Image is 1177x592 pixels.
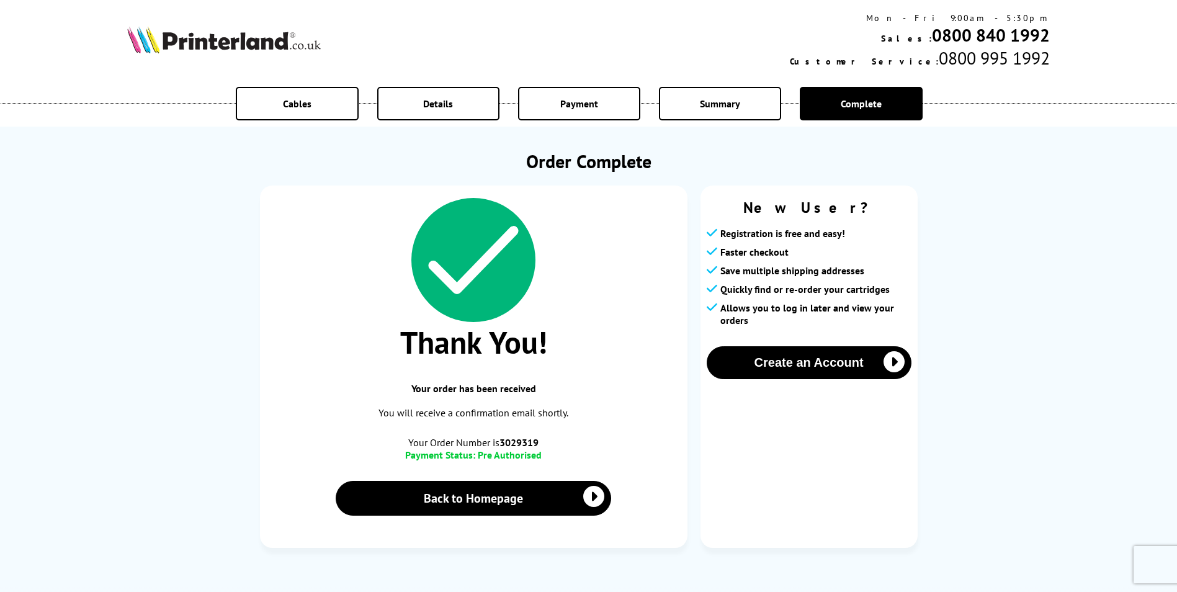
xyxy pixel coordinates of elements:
span: Your Order Number is [272,436,675,449]
span: Summary [700,97,740,110]
span: Details [423,97,453,110]
span: Customer Service: [790,56,939,67]
span: Your order has been received [272,382,675,395]
p: You will receive a confirmation email shortly. [272,405,675,421]
a: Back to Homepage [336,481,612,516]
span: Allows you to log in later and view your orders [720,302,911,326]
span: Sales: [881,33,932,44]
span: Pre Authorised [478,449,542,461]
span: Complete [841,97,882,110]
span: Faster checkout [720,246,789,258]
span: Thank You! [272,322,675,362]
img: Printerland Logo [127,26,321,53]
button: Create an Account [707,346,911,379]
h1: Order Complete [260,149,918,173]
a: 0800 840 1992 [932,24,1050,47]
span: New User? [707,198,911,217]
span: Save multiple shipping addresses [720,264,864,277]
span: Payment Status: [405,449,475,461]
div: Mon - Fri 9:00am - 5:30pm [790,12,1050,24]
span: Payment [560,97,598,110]
b: 3029319 [499,436,539,449]
span: 0800 995 1992 [939,47,1050,70]
span: Quickly find or re-order your cartridges [720,283,890,295]
span: Cables [283,97,311,110]
span: Registration is free and easy! [720,227,845,240]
